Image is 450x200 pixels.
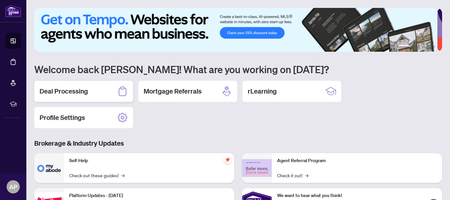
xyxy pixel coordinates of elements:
span: → [121,172,125,179]
button: 2 [412,45,414,48]
p: Platform Updates - [DATE] [69,192,229,199]
span: pushpin [224,156,232,164]
p: We want to hear what you think! [277,192,437,199]
h1: Welcome back [PERSON_NAME]! What are you working on [DATE]? [34,63,442,75]
h2: rLearning [248,87,277,96]
button: Open asap [424,177,443,197]
span: → [305,172,308,179]
h2: Deal Processing [40,87,88,96]
button: 1 [399,45,409,48]
p: Self-Help [69,157,229,164]
a: Check it out!→ [277,172,308,179]
button: 4 [422,45,425,48]
button: 6 [433,45,436,48]
h2: Mortgage Referrals [144,87,202,96]
img: logo [5,5,21,17]
img: Slide 0 [34,8,437,52]
h3: Brokerage & Industry Updates [34,139,442,148]
p: Agent Referral Program [277,157,437,164]
button: 5 [428,45,430,48]
button: 3 [417,45,420,48]
h2: Profile Settings [40,113,85,122]
img: Agent Referral Program [242,159,272,177]
span: AP [9,182,17,191]
a: Check out these guides!→ [69,172,125,179]
img: Self-Help [34,153,64,183]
